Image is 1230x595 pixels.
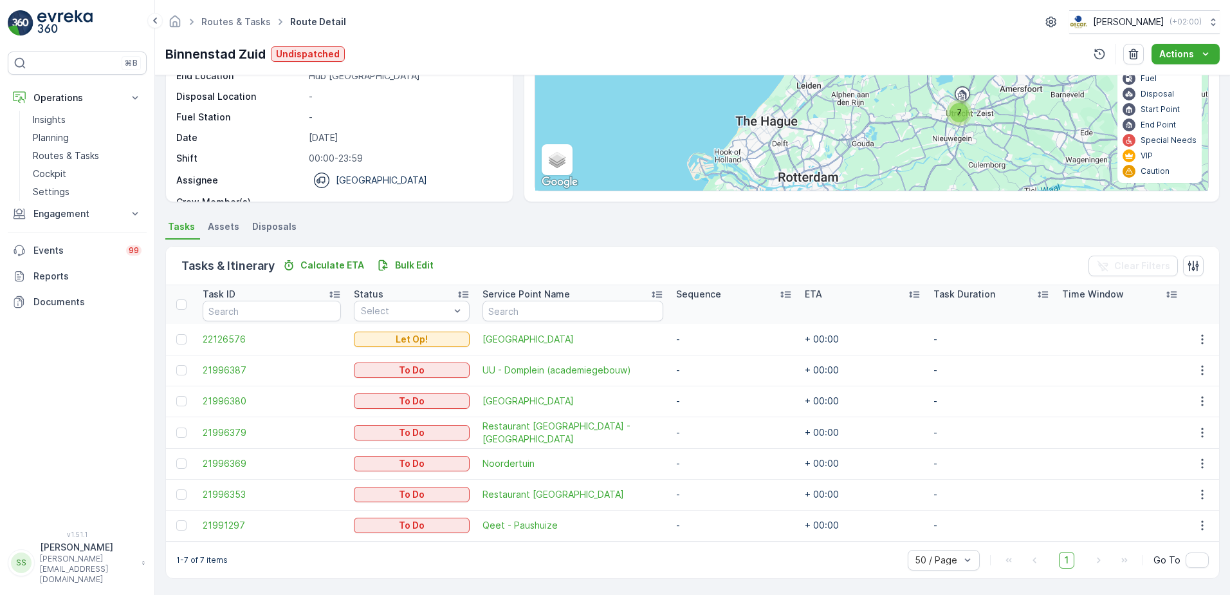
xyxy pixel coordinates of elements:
[37,10,93,36] img: logo_light-DOdMpM7g.png
[276,48,340,61] p: Undispatched
[798,355,927,386] td: + 00:00
[8,541,147,585] button: SS[PERSON_NAME][PERSON_NAME][EMAIL_ADDRESS][DOMAIN_NAME]
[1170,17,1202,27] p: ( +02:00 )
[1141,104,1180,115] p: Start Point
[798,448,927,479] td: + 00:00
[33,270,142,283] p: Reports
[8,263,147,289] a: Reports
[1152,44,1220,64] button: Actions
[176,428,187,438] div: Toggle Row Selected
[927,479,1056,510] td: -
[33,91,121,104] p: Operations
[1062,288,1124,301] p: Time Window
[670,417,798,448] td: -
[1114,260,1170,272] p: Clear Filters
[399,488,425,501] p: To Do
[399,519,425,532] p: To Do
[8,201,147,227] button: Engagement
[309,131,499,144] p: [DATE]
[309,111,499,124] p: -
[538,174,581,191] img: Google
[798,510,927,541] td: + 00:00
[28,111,147,129] a: Insights
[482,457,663,470] a: Noordertuin
[395,259,434,272] p: Bulk Edit
[946,100,972,126] div: 7
[176,489,187,500] div: Toggle Row Selected
[933,288,995,301] p: Task Duration
[129,245,139,256] p: 99
[176,555,228,565] p: 1-7 of 7 items
[927,417,1056,448] td: -
[8,238,147,263] a: Events99
[203,488,341,501] a: 21996353
[482,420,663,446] a: Restaurant Blauw Utrecht - Haverstraat
[176,131,304,144] p: Date
[203,333,341,346] span: 22126576
[399,457,425,470] p: To Do
[176,334,187,345] div: Toggle Row Selected
[40,554,135,585] p: [PERSON_NAME][EMAIL_ADDRESS][DOMAIN_NAME]
[482,488,663,501] a: Restaurant Blauw Utrecht
[670,510,798,541] td: -
[482,333,663,346] a: Conscious Hotel Utrecht
[33,244,118,257] p: Events
[354,363,470,378] button: To Do
[482,420,663,446] span: Restaurant [GEOGRAPHIC_DATA] - [GEOGRAPHIC_DATA]
[927,510,1056,541] td: -
[927,324,1056,355] td: -
[203,288,235,301] p: Task ID
[354,487,470,502] button: To Do
[538,174,581,191] a: Open this area in Google Maps (opens a new window)
[28,165,147,183] a: Cockpit
[181,257,275,275] p: Tasks & Itinerary
[8,289,147,315] a: Documents
[957,108,962,117] span: 7
[482,364,663,377] a: UU - Domplein (academiegebouw)
[208,220,239,233] span: Assets
[1141,151,1153,161] p: VIP
[168,19,182,30] a: Homepage
[482,333,663,346] span: [GEOGRAPHIC_DATA]
[288,15,349,28] span: Route Detail
[203,364,341,377] span: 21996387
[399,426,425,439] p: To Do
[176,90,304,103] p: Disposal Location
[203,519,341,532] a: 21991297
[33,296,142,308] p: Documents
[271,46,345,62] button: Undispatched
[798,324,927,355] td: + 00:00
[372,258,439,273] button: Bulk Edit
[277,258,369,273] button: Calculate ETA
[482,519,663,532] a: Qeet - Paushuize
[33,167,66,180] p: Cockpit
[482,301,663,321] input: Search
[927,386,1056,417] td: -
[798,386,927,417] td: + 00:00
[1153,554,1180,567] span: Go To
[1141,135,1197,146] p: Special Needs
[354,456,470,471] button: To Do
[203,301,341,321] input: Search
[33,131,69,144] p: Planning
[482,288,570,301] p: Service Point Name
[482,395,663,408] span: [GEOGRAPHIC_DATA]
[176,396,187,406] div: Toggle Row Selected
[670,448,798,479] td: -
[300,259,364,272] p: Calculate ETA
[203,426,341,439] a: 21996379
[252,220,297,233] span: Disposals
[176,174,218,187] p: Assignee
[354,425,470,440] button: To Do
[168,220,195,233] span: Tasks
[309,90,499,103] p: -
[203,395,341,408] a: 21996380
[176,458,187,469] div: Toggle Row Selected
[1141,73,1157,84] p: Fuel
